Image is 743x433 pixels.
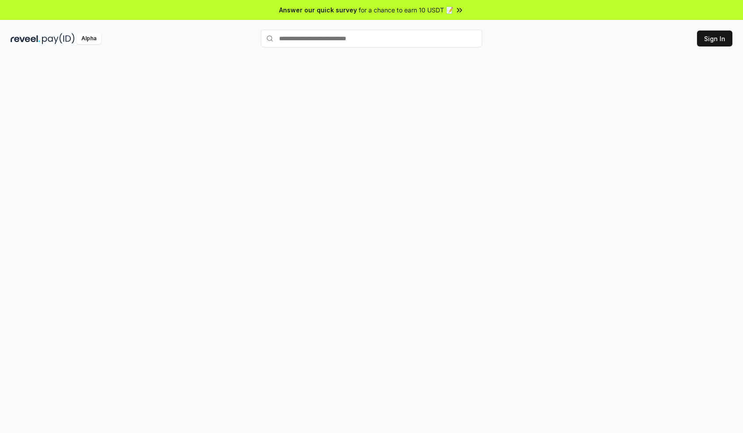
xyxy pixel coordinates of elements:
[77,33,101,44] div: Alpha
[42,33,75,44] img: pay_id
[359,5,453,15] span: for a chance to earn 10 USDT 📝
[279,5,357,15] span: Answer our quick survey
[697,31,732,46] button: Sign In
[11,33,40,44] img: reveel_dark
